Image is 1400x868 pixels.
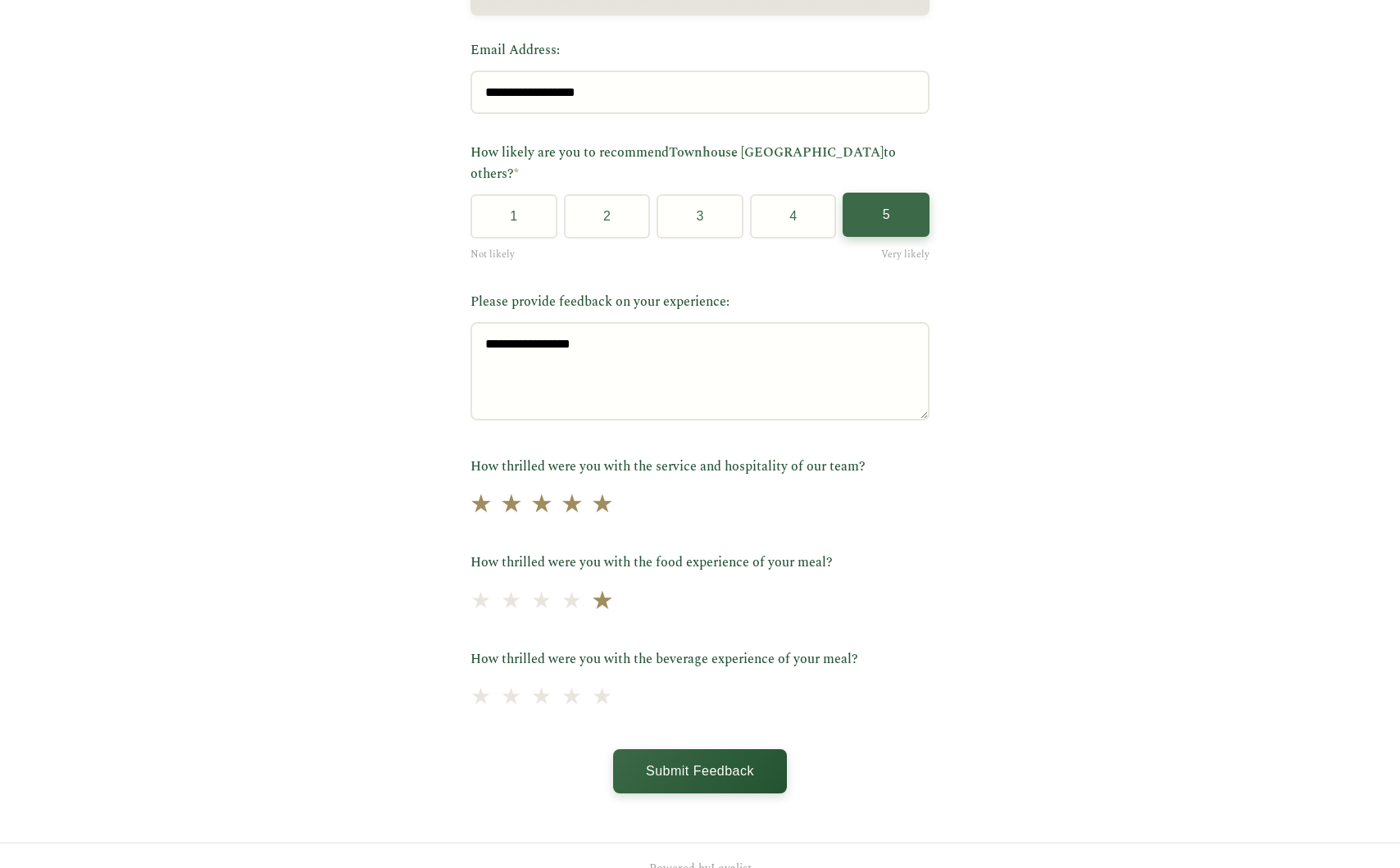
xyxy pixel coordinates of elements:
[470,247,515,262] span: Not likely
[561,679,582,716] span: ★
[561,584,582,620] span: ★
[470,649,930,670] label: How thrilled were you with the beverage experience of your meal?
[530,485,553,525] span: ★
[501,679,521,716] span: ★
[657,194,743,239] button: 3
[501,584,521,620] span: ★
[470,143,930,184] label: How likely are you to recommend to others?
[592,679,612,716] span: ★
[613,749,787,793] button: Submit Feedback
[531,679,552,716] span: ★
[470,194,557,239] button: 1
[750,194,837,239] button: 4
[591,485,614,525] span: ★
[470,485,493,525] span: ★
[531,584,552,620] span: ★
[561,485,584,525] span: ★
[470,292,930,313] label: Please provide feedback on your experience:
[843,193,930,237] button: 5
[564,194,651,239] button: 2
[500,485,523,525] span: ★
[470,552,930,574] label: How thrilled were you with the food experience of your meal?
[881,247,930,262] span: Very likely
[591,581,614,621] span: ★
[669,143,884,162] span: Townhouse [GEOGRAPHIC_DATA]
[470,40,930,61] label: Email Address:
[470,679,491,716] span: ★
[470,457,930,478] label: How thrilled were you with the service and hospitality of our team?
[470,584,491,620] span: ★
